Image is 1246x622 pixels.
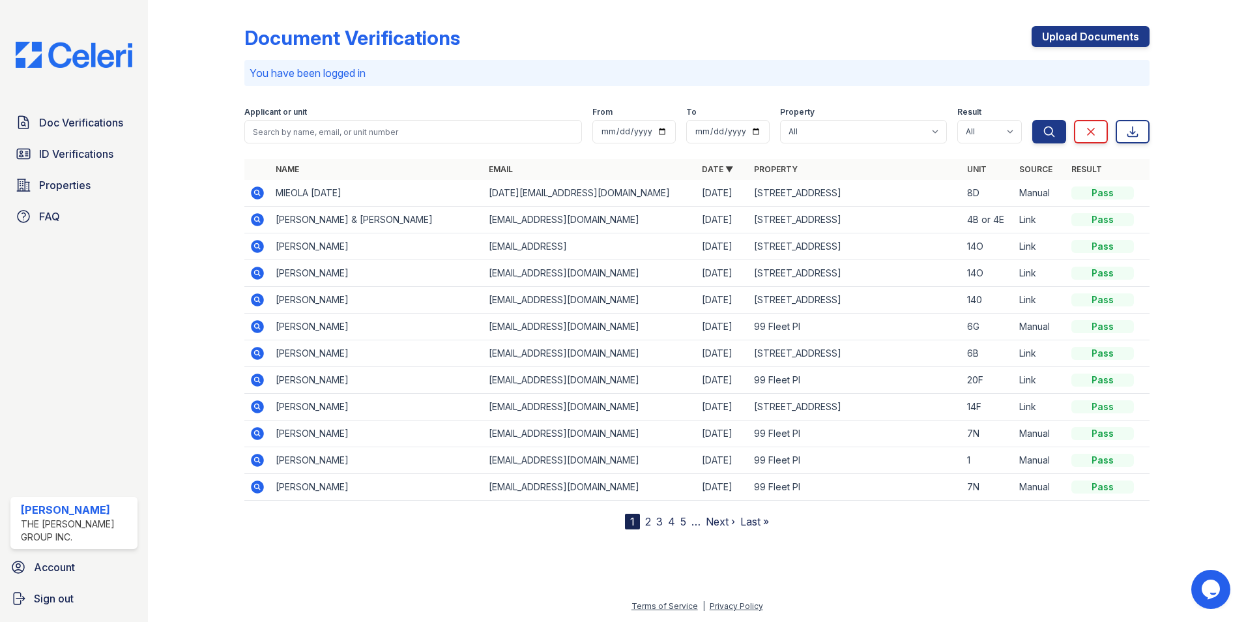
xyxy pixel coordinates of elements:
[5,42,143,68] img: CE_Logo_Blue-a8612792a0a2168367f1c8372b55b34899dd931a85d93a1a3d3e32e68fde9ad4.png
[703,601,705,611] div: |
[754,164,798,174] a: Property
[1071,374,1134,387] div: Pass
[270,340,484,367] td: [PERSON_NAME]
[484,287,697,314] td: [EMAIL_ADDRESS][DOMAIN_NAME]
[962,180,1014,207] td: 8D
[1071,240,1134,253] div: Pass
[962,474,1014,501] td: 7N
[21,518,132,544] div: The [PERSON_NAME] Group Inc.
[484,207,697,233] td: [EMAIL_ADDRESS][DOMAIN_NAME]
[967,164,987,174] a: Unit
[5,585,143,612] a: Sign out
[592,107,613,117] label: From
[1014,367,1066,394] td: Link
[10,172,138,198] a: Properties
[39,177,91,193] span: Properties
[749,340,962,367] td: [STREET_ADDRESS]
[1071,400,1134,413] div: Pass
[484,394,697,421] td: [EMAIL_ADDRESS][DOMAIN_NAME]
[270,447,484,474] td: [PERSON_NAME]
[645,515,651,528] a: 2
[484,260,697,287] td: [EMAIL_ADDRESS][DOMAIN_NAME]
[34,559,75,575] span: Account
[702,164,733,174] a: Date ▼
[1014,474,1066,501] td: Manual
[270,233,484,260] td: [PERSON_NAME]
[706,515,735,528] a: Next ›
[34,591,74,606] span: Sign out
[10,141,138,167] a: ID Verifications
[686,107,697,117] label: To
[39,115,123,130] span: Doc Verifications
[1014,447,1066,474] td: Manual
[270,180,484,207] td: MIEOLA [DATE]
[270,474,484,501] td: [PERSON_NAME]
[1071,293,1134,306] div: Pass
[270,421,484,447] td: [PERSON_NAME]
[697,394,749,421] td: [DATE]
[484,447,697,474] td: [EMAIL_ADDRESS][DOMAIN_NAME]
[21,502,132,518] div: [PERSON_NAME]
[680,515,686,528] a: 5
[1014,287,1066,314] td: Link
[697,233,749,260] td: [DATE]
[484,474,697,501] td: [EMAIL_ADDRESS][DOMAIN_NAME]
[740,515,769,528] a: Last »
[39,146,113,162] span: ID Verifications
[1071,186,1134,200] div: Pass
[697,421,749,447] td: [DATE]
[484,367,697,394] td: [EMAIL_ADDRESS][DOMAIN_NAME]
[250,65,1144,81] p: You have been logged in
[962,447,1014,474] td: 1
[749,233,962,260] td: [STREET_ADDRESS]
[1014,421,1066,447] td: Manual
[749,314,962,340] td: 99 Fleet Pl
[1014,340,1066,367] td: Link
[697,314,749,340] td: [DATE]
[749,287,962,314] td: [STREET_ADDRESS]
[1071,213,1134,226] div: Pass
[270,394,484,421] td: [PERSON_NAME]
[1014,207,1066,233] td: Link
[1014,233,1066,260] td: Link
[39,209,60,224] span: FAQ
[962,207,1014,233] td: 4B or 4E
[697,474,749,501] td: [DATE]
[270,260,484,287] td: [PERSON_NAME]
[962,394,1014,421] td: 14F
[668,515,675,528] a: 4
[1191,570,1233,609] iframe: chat widget
[10,110,138,136] a: Doc Verifications
[780,107,815,117] label: Property
[1014,260,1066,287] td: Link
[484,421,697,447] td: [EMAIL_ADDRESS][DOMAIN_NAME]
[962,260,1014,287] td: 14O
[697,287,749,314] td: [DATE]
[1071,164,1102,174] a: Result
[484,233,697,260] td: [EMAIL_ADDRESS]
[697,207,749,233] td: [DATE]
[1071,481,1134,494] div: Pass
[710,601,763,611] a: Privacy Policy
[484,314,697,340] td: [EMAIL_ADDRESS][DOMAIN_NAME]
[625,514,640,529] div: 1
[749,447,962,474] td: 99 Fleet Pl
[5,554,143,580] a: Account
[962,233,1014,260] td: 14O
[1071,454,1134,467] div: Pass
[656,515,663,528] a: 3
[962,287,1014,314] td: 140
[749,367,962,394] td: 99 Fleet Pl
[270,367,484,394] td: [PERSON_NAME]
[749,180,962,207] td: [STREET_ADDRESS]
[962,340,1014,367] td: 6B
[270,314,484,340] td: [PERSON_NAME]
[1014,180,1066,207] td: Manual
[631,601,698,611] a: Terms of Service
[244,107,307,117] label: Applicant or unit
[1071,267,1134,280] div: Pass
[244,26,460,50] div: Document Verifications
[484,180,697,207] td: [DATE][EMAIL_ADDRESS][DOMAIN_NAME]
[1014,394,1066,421] td: Link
